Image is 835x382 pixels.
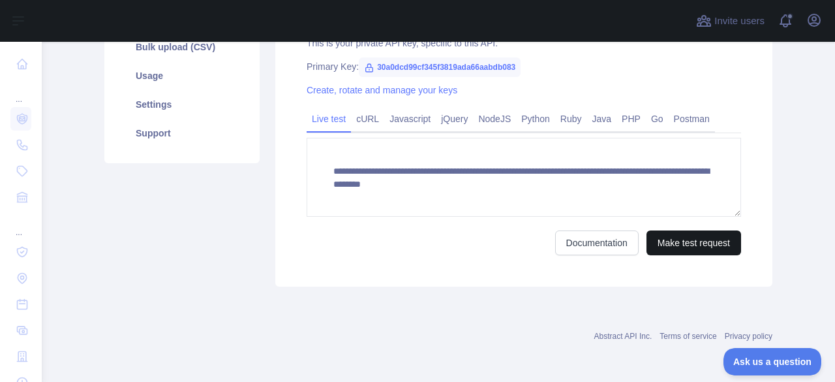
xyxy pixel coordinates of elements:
[693,10,767,31] button: Invite users
[725,332,772,341] a: Privacy policy
[555,108,587,129] a: Ruby
[120,90,244,119] a: Settings
[120,119,244,148] a: Support
[10,78,31,104] div: ...
[616,108,646,129] a: PHP
[594,332,652,341] a: Abstract API Inc.
[307,60,741,73] div: Primary Key:
[646,231,741,255] button: Make test request
[516,108,555,129] a: Python
[723,348,822,375] iframe: Toggle Customer Support
[307,85,457,95] a: Create, rotate and manage your keys
[10,212,31,238] div: ...
[359,57,521,77] span: 30a0dcd99cf345f3819ada66aabdb083
[555,231,639,255] a: Documentation
[714,14,765,29] span: Invite users
[669,108,715,129] a: Postman
[436,108,473,129] a: jQuery
[307,37,741,50] div: This is your private API key, specific to this API.
[307,108,351,129] a: Live test
[587,108,617,129] a: Java
[646,108,669,129] a: Go
[660,332,716,341] a: Terms of service
[351,108,384,129] a: cURL
[384,108,436,129] a: Javascript
[473,108,516,129] a: NodeJS
[120,33,244,61] a: Bulk upload (CSV)
[120,61,244,90] a: Usage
